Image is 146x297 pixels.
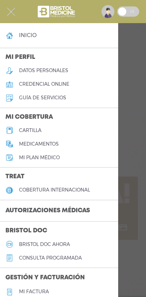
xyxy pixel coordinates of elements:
[19,187,90,193] h5: cobertura internacional
[37,3,77,20] img: bristol-medicine-blanco.png
[19,128,41,133] h5: cartilla
[19,141,59,147] h5: medicamentos
[19,155,60,161] h5: Mi plan médico
[19,242,70,247] h5: Bristol doc ahora
[19,255,82,261] h5: consulta programada
[19,81,69,87] h5: credencial online
[19,95,66,101] h5: guía de servicios
[102,5,114,18] img: profile-placeholder.svg
[19,32,37,38] h4: inicio
[19,68,68,73] h5: datos personales
[19,289,49,295] h5: Mi factura
[7,7,15,16] img: Cober_menu-close-white.svg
